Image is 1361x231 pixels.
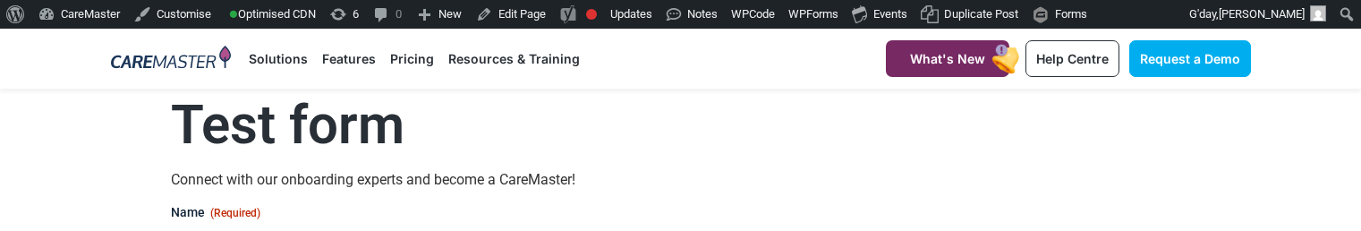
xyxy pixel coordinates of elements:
h1: Test form [171,96,1191,155]
a: Features [322,29,376,89]
img: CareMaster Logo [111,46,232,73]
span: Request a Demo [1140,51,1240,66]
span: Help Centre [1036,51,1109,66]
a: What's New [886,40,1009,77]
span: [PERSON_NAME] [1219,7,1305,21]
a: Request a Demo [1129,40,1251,77]
p: Connect with our onboarding experts and become a CareMaster! [171,169,1191,191]
div: Focus keyphrase not set [586,9,597,20]
a: Solutions [249,29,308,89]
span: What's New [910,51,985,66]
legend: Name [171,203,260,221]
a: Pricing [390,29,434,89]
span: (Required) [210,207,260,219]
nav: Menu [249,29,841,89]
a: Resources & Training [448,29,580,89]
a: Help Centre [1025,40,1119,77]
